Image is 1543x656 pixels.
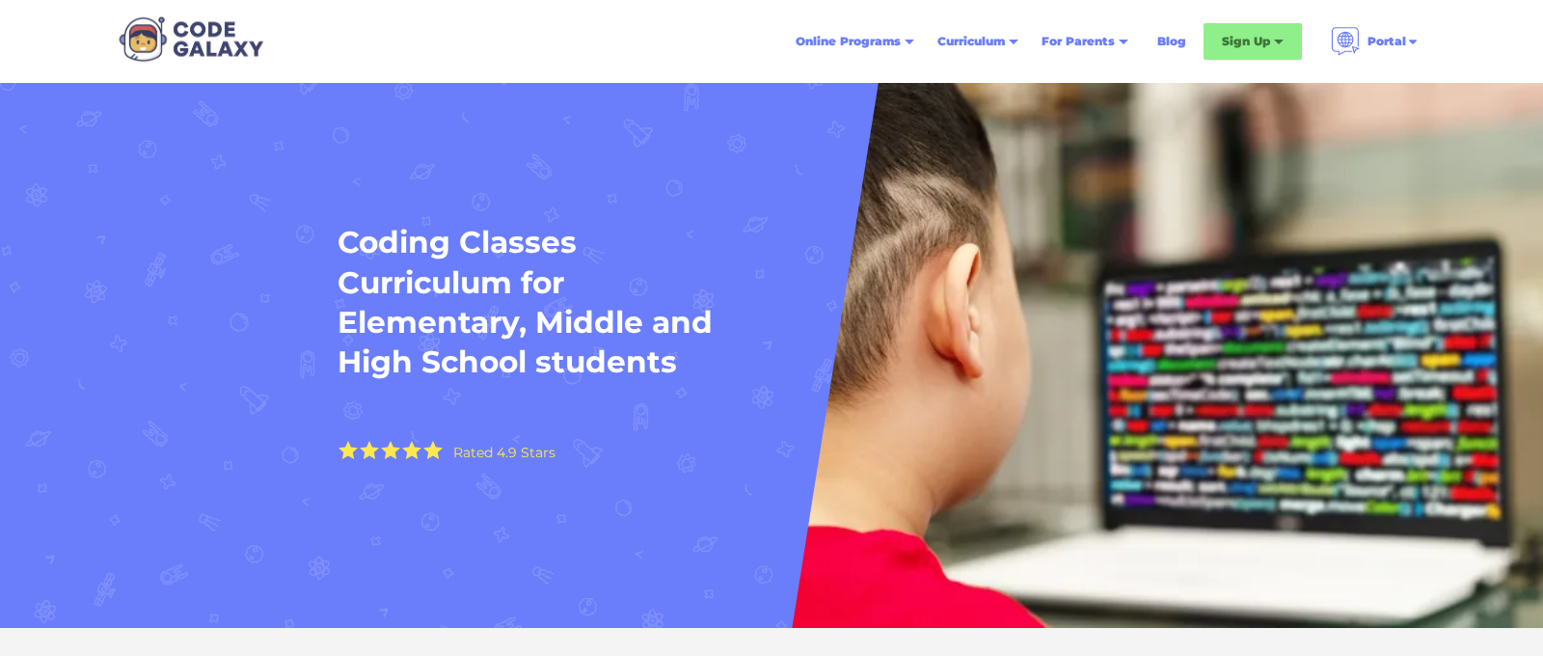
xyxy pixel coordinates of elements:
[1367,32,1406,51] div: Portal
[453,446,555,459] div: Rated 4.9 Stars
[402,441,421,459] img: Yellow Star - the Code Galaxy
[1146,24,1198,59] a: Blog
[1222,32,1270,51] div: Sign Up
[1042,32,1115,51] div: For Parents
[796,32,901,51] div: Online Programs
[423,441,443,459] img: Yellow Star - the Code Galaxy
[937,32,1005,51] div: Curriculum
[381,441,400,459] img: Yellow Star - the Code Galaxy
[338,441,358,459] img: Yellow Star - the Code Galaxy
[360,441,379,459] img: Yellow Star - the Code Galaxy
[338,223,723,382] h1: Coding Classes Curriculum for Elementary, Middle and High School students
